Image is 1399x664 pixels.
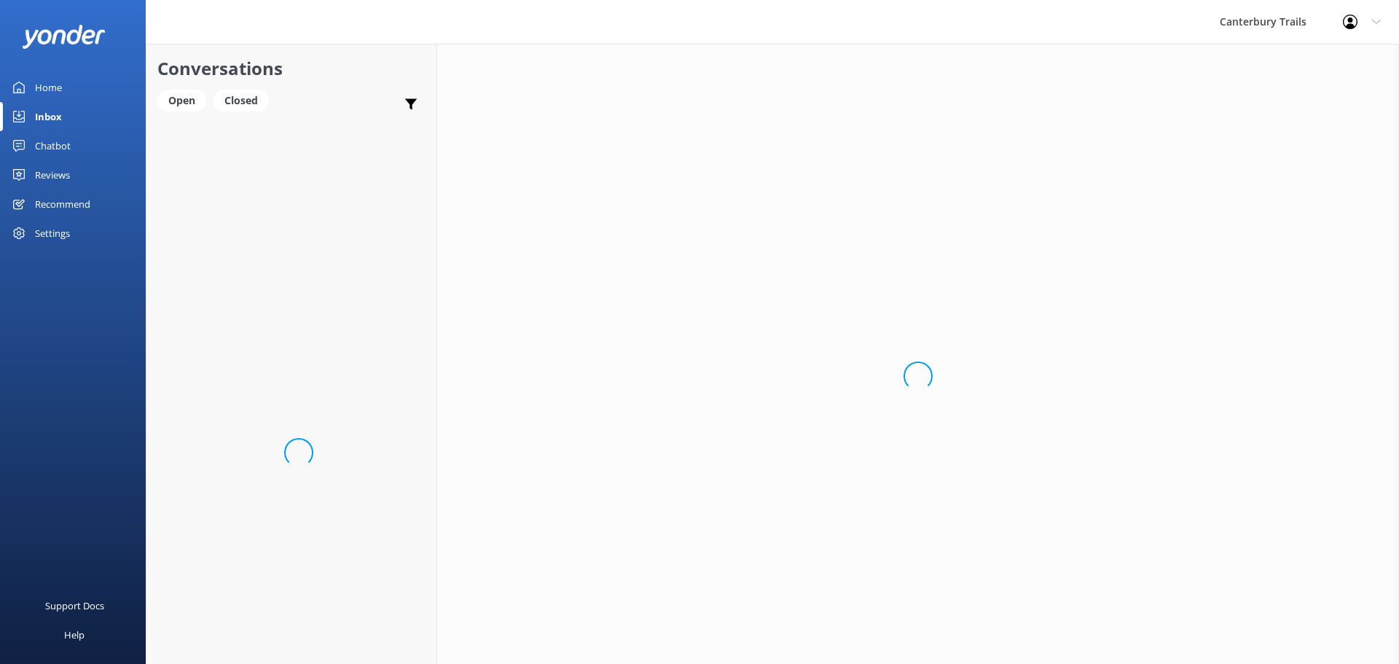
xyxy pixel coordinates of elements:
div: Chatbot [35,131,71,160]
div: Open [157,90,206,112]
div: Help [64,620,85,649]
div: Inbox [35,102,62,131]
div: Closed [213,90,269,112]
div: Support Docs [45,591,104,620]
div: Settings [35,219,70,248]
a: Open [157,92,213,108]
a: Closed [213,92,276,108]
h2: Conversations [157,55,426,82]
div: Reviews [35,160,70,190]
div: Recommend [35,190,90,219]
img: yonder-white-logo.png [22,25,106,49]
div: Home [35,73,62,102]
